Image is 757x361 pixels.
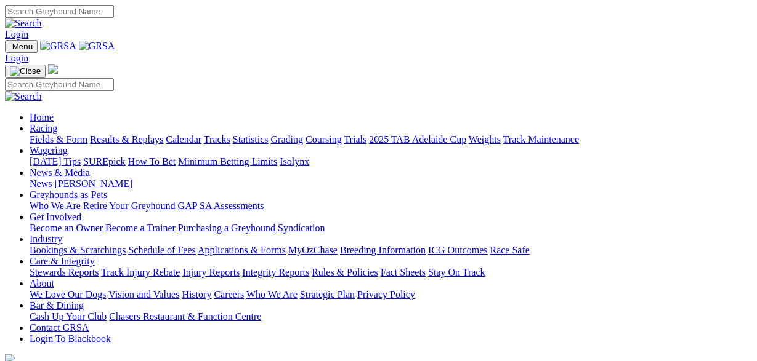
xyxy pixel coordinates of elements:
[246,289,298,300] a: Who We Are
[30,134,87,145] a: Fields & Form
[30,178,752,189] div: News & Media
[198,245,286,255] a: Applications & Forms
[214,289,244,300] a: Careers
[30,156,81,167] a: [DATE] Tips
[54,178,132,189] a: [PERSON_NAME]
[48,64,58,74] img: logo-grsa-white.png
[30,167,90,178] a: News & Media
[30,123,57,133] a: Racing
[357,289,415,300] a: Privacy Policy
[30,289,106,300] a: We Love Our Dogs
[83,200,176,211] a: Retire Your Greyhound
[30,245,126,255] a: Bookings & Scratchings
[503,134,579,145] a: Track Maintenance
[5,53,28,63] a: Login
[5,65,46,78] button: Toggle navigation
[306,134,342,145] a: Coursing
[12,42,33,51] span: Menu
[30,234,62,244] a: Industry
[30,212,81,222] a: Get Involved
[280,156,309,167] a: Isolynx
[128,245,195,255] a: Schedule of Fees
[79,41,115,52] img: GRSA
[344,134,366,145] a: Trials
[278,223,325,233] a: Syndication
[30,245,752,256] div: Industry
[233,134,269,145] a: Statistics
[381,267,426,277] a: Fact Sheets
[108,289,179,300] a: Vision and Values
[30,311,752,322] div: Bar & Dining
[128,156,176,167] a: How To Bet
[242,267,309,277] a: Integrity Reports
[5,40,38,53] button: Toggle navigation
[30,289,752,300] div: About
[30,189,107,200] a: Greyhounds as Pets
[83,156,125,167] a: SUREpick
[30,267,99,277] a: Stewards Reports
[5,29,28,39] a: Login
[178,200,264,211] a: GAP SA Assessments
[182,289,211,300] a: History
[178,156,277,167] a: Minimum Betting Limits
[271,134,303,145] a: Grading
[300,289,355,300] a: Strategic Plan
[109,311,261,322] a: Chasers Restaurant & Function Centre
[5,5,114,18] input: Search
[30,223,103,233] a: Become an Owner
[288,245,338,255] a: MyOzChase
[178,223,275,233] a: Purchasing a Greyhound
[30,333,111,344] a: Login To Blackbook
[105,223,176,233] a: Become a Trainer
[369,134,466,145] a: 2025 TAB Adelaide Cup
[428,245,487,255] a: ICG Outcomes
[30,322,89,333] a: Contact GRSA
[30,200,752,212] div: Greyhounds as Pets
[30,200,81,211] a: Who We Are
[30,300,84,311] a: Bar & Dining
[30,145,68,156] a: Wagering
[340,245,426,255] a: Breeding Information
[30,311,107,322] a: Cash Up Your Club
[30,156,752,167] div: Wagering
[30,267,752,278] div: Care & Integrity
[5,78,114,91] input: Search
[40,41,76,52] img: GRSA
[428,267,485,277] a: Stay On Track
[5,18,42,29] img: Search
[30,134,752,145] div: Racing
[90,134,163,145] a: Results & Replays
[166,134,201,145] a: Calendar
[469,134,501,145] a: Weights
[490,245,529,255] a: Race Safe
[10,66,41,76] img: Close
[30,112,54,122] a: Home
[5,91,42,102] img: Search
[30,278,54,288] a: About
[312,267,378,277] a: Rules & Policies
[30,256,95,266] a: Care & Integrity
[30,178,52,189] a: News
[101,267,180,277] a: Track Injury Rebate
[30,223,752,234] div: Get Involved
[204,134,230,145] a: Tracks
[182,267,240,277] a: Injury Reports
